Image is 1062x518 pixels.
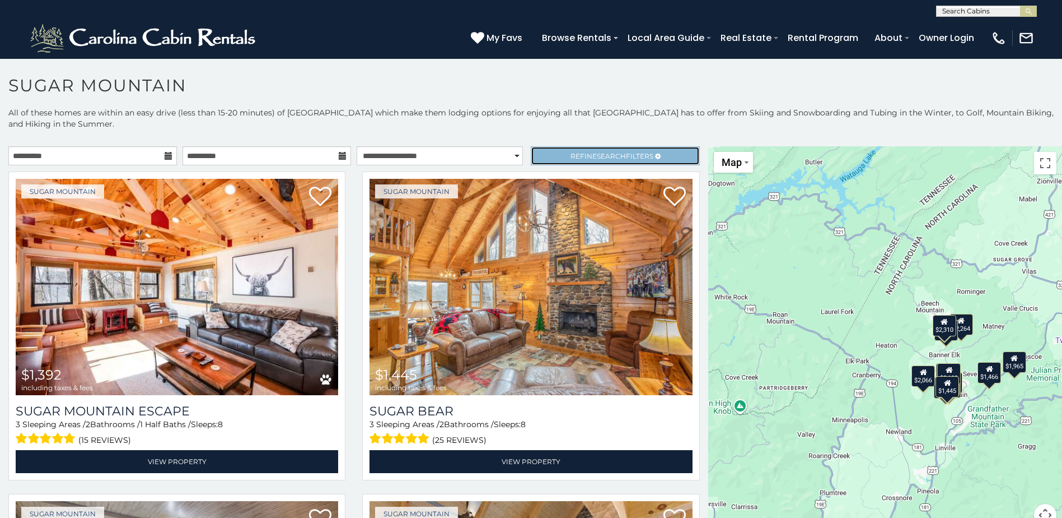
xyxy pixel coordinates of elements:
[16,179,338,395] img: Sugar Mountain Escape
[21,367,62,383] span: $1,392
[991,30,1007,46] img: phone-regular-white.png
[140,419,191,429] span: 1 Half Baths /
[86,419,90,429] span: 2
[936,376,960,397] div: $2,051
[521,419,526,429] span: 8
[714,152,753,173] button: Change map style
[471,31,525,45] a: My Favs
[375,384,447,391] span: including taxes & fees
[722,156,742,168] span: Map
[937,363,961,385] div: $2,192
[486,31,522,45] span: My Favs
[439,419,444,429] span: 2
[622,28,710,48] a: Local Area Guide
[782,28,864,48] a: Rental Program
[218,419,223,429] span: 8
[369,419,692,447] div: Sleeping Areas / Bathrooms / Sleeps:
[1034,152,1056,174] button: Toggle fullscreen view
[78,433,131,447] span: (15 reviews)
[369,450,692,473] a: View Property
[570,152,653,160] span: Refine Filters
[1018,30,1034,46] img: mail-regular-white.png
[911,366,935,387] div: $2,066
[375,367,417,383] span: $1,445
[949,314,973,335] div: $2,264
[16,404,338,419] a: Sugar Mountain Escape
[1003,351,1026,373] div: $1,965
[369,179,692,395] img: Sugar Bear
[913,28,980,48] a: Owner Login
[934,377,957,399] div: $1,392
[936,363,960,385] div: $1,622
[933,315,956,336] div: $2,310
[663,186,686,209] a: Add to favorites
[531,146,699,165] a: RefineSearchFilters
[16,419,338,447] div: Sleeping Areas / Bathrooms / Sleeps:
[28,21,260,55] img: White-1-2.png
[937,377,961,398] div: $1,512
[369,179,692,395] a: Sugar Bear $1,445 including taxes & fees
[16,179,338,395] a: Sugar Mountain Escape $1,392 including taxes & fees
[21,384,93,391] span: including taxes & fees
[977,362,1001,383] div: $1,466
[375,184,458,198] a: Sugar Mountain
[21,184,104,198] a: Sugar Mountain
[309,186,331,209] a: Add to favorites
[369,419,374,429] span: 3
[16,450,338,473] a: View Property
[597,152,626,160] span: Search
[935,376,959,397] div: $1,445
[536,28,617,48] a: Browse Rentals
[432,433,486,447] span: (25 reviews)
[869,28,908,48] a: About
[16,419,20,429] span: 3
[369,404,692,419] a: Sugar Bear
[715,28,777,48] a: Real Estate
